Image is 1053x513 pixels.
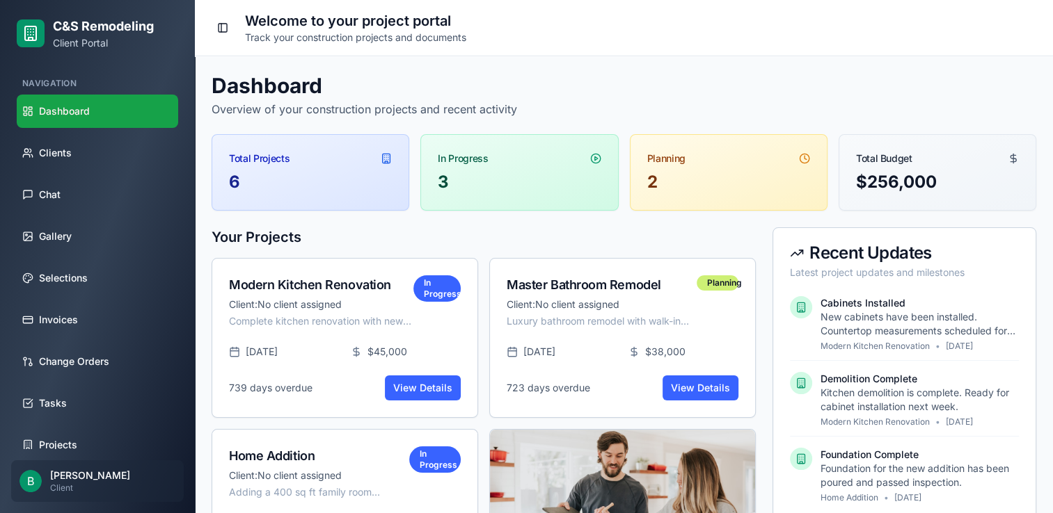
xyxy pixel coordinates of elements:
[821,462,1019,489] p: Foundation for the new addition has been poured and passed inspection.
[212,73,517,98] h1: Dashboard
[39,229,72,243] span: Gallery
[229,469,409,482] div: Client: No client assigned
[17,428,178,462] a: Projects
[53,36,154,50] p: Client Portal
[39,188,61,202] span: Chat
[507,298,697,311] div: Client: No client assigned
[50,469,175,482] p: [PERSON_NAME]
[17,261,178,295] a: Selections
[507,275,697,295] div: Master Bathroom Remodel
[647,171,810,193] div: 2
[229,381,312,395] div: 739 days overdue
[790,245,1019,261] div: Recent Updates
[946,341,973,352] span: [DATE]
[245,11,1036,31] h2: Welcome to your project portal
[245,31,1036,44] p: Track your construction projects and documents
[821,492,878,503] span: Home Addition
[50,482,175,494] p: Client
[647,152,686,165] div: Planning
[438,171,601,193] div: 3
[821,416,930,427] span: Modern Kitchen Renovation
[17,220,178,253] a: Gallery
[212,101,517,117] p: Overview of your construction projects and recent activity
[663,375,738,400] a: View Details
[229,446,409,466] div: Home Addition
[246,345,278,359] span: [DATE]
[17,178,178,211] a: Chat
[821,310,1019,338] p: New cabinets have been installed. Countertop measurements scheduled for [DATE].
[229,298,413,328] div: Complete kitchen renovation with new cabinets, countertops, and appliances
[19,470,42,492] span: B
[39,355,109,368] span: Change Orders
[645,345,686,359] span: $ 38,000
[367,345,407,359] span: $ 45,000
[821,448,1019,462] p: Foundation Complete
[229,298,413,311] div: Client: No client assigned
[212,227,756,247] h2: Your Projects
[438,152,488,165] div: In Progress
[39,438,77,452] span: Projects
[17,303,178,336] a: Invoices
[946,416,973,427] span: [DATE]
[821,372,1019,386] p: Demolition Complete
[39,104,90,118] span: Dashboard
[821,296,1019,310] p: Cabinets Installed
[413,275,461,302] div: In Progress
[17,72,178,95] div: Navigation
[856,152,912,165] div: Total Budget
[821,386,1019,414] p: Kitchen demolition is complete. Ready for cabinet installation next week.
[385,375,461,400] a: View Details
[935,416,940,427] span: •
[821,341,930,352] span: Modern Kitchen Renovation
[17,386,178,420] a: Tasks
[229,469,409,499] div: Adding a 400 sq ft family room extension to the back of the house
[229,171,392,193] div: 6
[507,381,590,395] div: 723 days overdue
[39,271,88,285] span: Selections
[229,152,290,165] div: Total Projects
[935,341,940,352] span: •
[697,275,738,291] div: Planning
[884,492,889,503] span: •
[17,345,178,378] a: Change Orders
[507,298,697,328] div: Luxury bathroom remodel with walk-in shower, soaking tub, and heated floors
[229,275,413,295] div: Modern Kitchen Renovation
[856,171,1019,193] div: $ 256,000
[523,345,555,359] span: [DATE]
[790,266,1019,279] div: Latest project updates and milestones
[17,136,178,170] a: Clients
[39,396,67,410] span: Tasks
[894,492,921,503] span: [DATE]
[53,17,154,36] h1: C&S Remodeling
[39,146,72,160] span: Clients
[409,446,461,473] div: In Progress
[17,95,178,128] a: Dashboard
[39,313,78,327] span: Invoices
